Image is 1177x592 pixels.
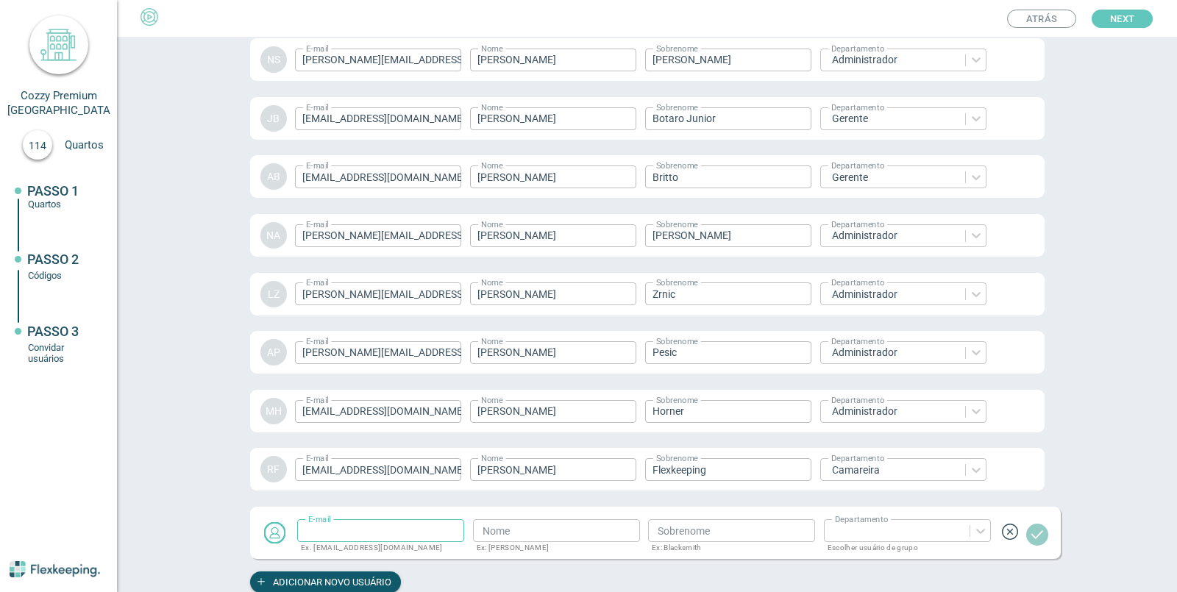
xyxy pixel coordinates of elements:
div: LZ [260,281,287,307]
div: AP [260,339,287,365]
span: PASSO 1 [27,183,79,199]
p: Ex: [PERSON_NAME] [477,544,630,552]
span: PASSO 2 [27,252,79,267]
div: AB [260,163,287,190]
div: 114 [23,130,52,160]
p: Ex: Blacksmith [652,544,805,552]
div: MH [260,398,287,424]
span: Quartos [65,138,116,151]
button: Atrás [1007,10,1076,28]
div: NS [260,46,287,73]
span: Atrás [1026,10,1057,27]
div: Quartos [28,199,94,210]
p: Escolher usuário de grupo [828,544,981,552]
p: Ex. [EMAIL_ADDRESS][DOMAIN_NAME] [301,544,454,552]
div: JB [260,105,287,132]
div: Códigos [28,270,94,281]
span: Next [1110,10,1134,28]
div: NA [260,222,287,249]
div: Convidar usuários [28,342,94,364]
span: PASSO 3 [27,324,79,339]
button: Next [1092,10,1153,28]
div: RF [260,456,287,482]
span: Cozzy Premium [GEOGRAPHIC_DATA] [7,89,113,117]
